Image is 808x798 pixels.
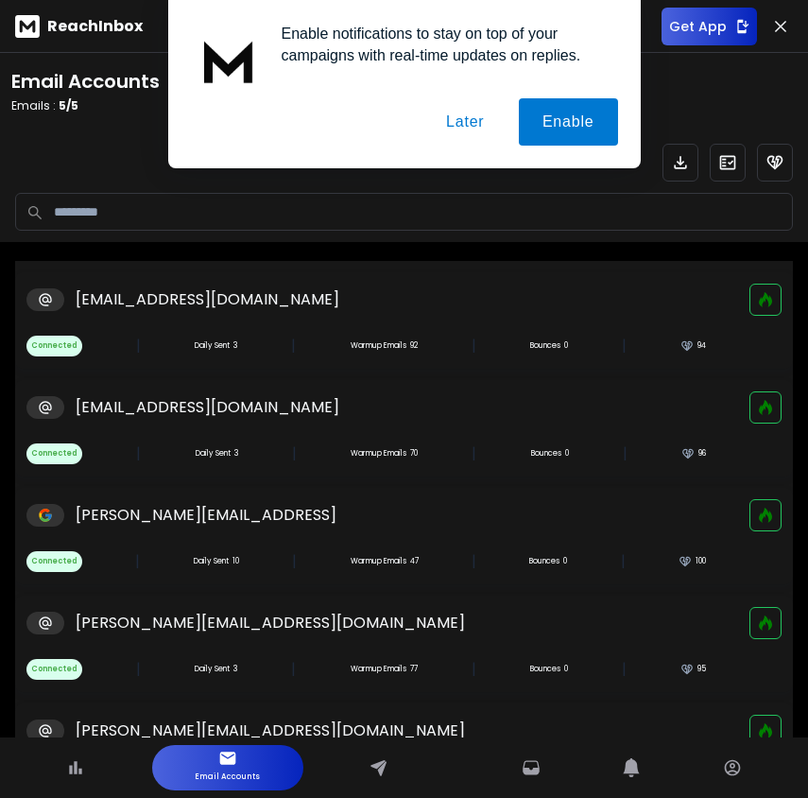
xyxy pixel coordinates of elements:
div: 70 [351,448,418,460]
button: Later [422,98,507,146]
div: 10 [194,556,239,567]
span: | [472,658,476,681]
p: Daily Sent [196,448,231,460]
span: | [472,442,476,465]
span: Connected [26,551,82,572]
span: | [623,442,627,465]
span: | [136,335,141,357]
p: [EMAIL_ADDRESS][DOMAIN_NAME] [76,288,339,311]
p: [EMAIL_ADDRESS][DOMAIN_NAME] [76,396,339,419]
div: 100 [679,555,706,568]
div: 94 [680,339,706,353]
p: [PERSON_NAME][EMAIL_ADDRESS][DOMAIN_NAME] [76,612,465,634]
p: Daily Sent [195,340,230,352]
p: [PERSON_NAME][EMAIL_ADDRESS] [76,504,336,527]
span: | [291,335,296,357]
p: [PERSON_NAME][EMAIL_ADDRESS][DOMAIN_NAME] [76,720,465,742]
p: Warmup Emails [351,448,406,460]
div: 96 [681,447,706,460]
span: Connected [26,336,82,356]
span: | [135,550,140,573]
div: Enable notifications to stay on top of your campaigns with real-time updates on replies. [266,23,618,66]
span: | [292,550,297,573]
span: Connected [26,659,82,680]
span: Connected [26,443,82,464]
div: 3 [196,448,238,460]
p: Email Accounts [195,768,260,787]
span: | [136,658,141,681]
p: Warmup Emails [351,340,406,352]
p: 0 [565,448,569,460]
p: Warmup Emails [351,664,406,675]
span: | [622,335,627,357]
button: Enable [519,98,618,146]
p: 0 [563,556,567,567]
span: | [621,550,626,573]
span: | [472,335,476,357]
p: Bounces [531,448,561,460]
span: | [472,550,476,573]
span: | [136,442,141,465]
div: 47 [351,556,419,567]
div: 3 [195,340,237,352]
p: Daily Sent [194,556,229,567]
p: Bounces [530,340,560,352]
span: | [292,442,297,465]
div: 92 [351,340,418,352]
p: 0 [564,664,568,675]
span: | [622,658,627,681]
img: notification icon [191,23,266,98]
div: 77 [351,664,418,675]
div: 95 [680,663,706,676]
div: 3 [195,664,237,675]
p: 0 [564,340,568,352]
p: Bounces [529,556,559,567]
span: | [291,658,296,681]
p: Daily Sent [195,664,230,675]
p: Bounces [530,664,560,675]
p: Warmup Emails [351,556,406,567]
